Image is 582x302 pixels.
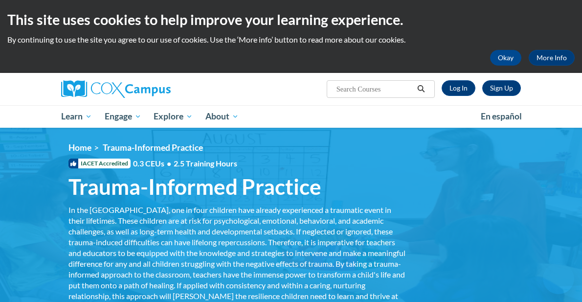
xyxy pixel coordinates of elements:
[474,106,528,127] a: En español
[133,158,237,169] span: 0.3 CEUs
[98,105,148,128] a: Engage
[490,50,521,66] button: Okay
[154,111,193,122] span: Explore
[414,83,428,95] button: Search
[103,142,203,153] span: Trauma-Informed Practice
[68,174,321,200] span: Trauma-Informed Practice
[174,159,237,168] span: 2.5 Training Hours
[68,159,131,168] span: IACET Accredited
[7,34,575,45] p: By continuing to use the site you agree to our use of cookies. Use the ‘More info’ button to read...
[61,80,171,98] img: Cox Campus
[105,111,141,122] span: Engage
[147,105,199,128] a: Explore
[199,105,245,128] a: About
[529,50,575,66] a: More Info
[336,83,414,95] input: Search Courses
[543,263,574,294] iframe: Button to launch messaging window
[481,111,522,121] span: En español
[442,80,475,96] a: Log In
[7,10,575,29] h2: This site uses cookies to help improve your learning experience.
[61,80,204,98] a: Cox Campus
[205,111,239,122] span: About
[61,111,92,122] span: Learn
[54,105,528,128] div: Main menu
[482,80,521,96] a: Register
[55,105,98,128] a: Learn
[167,159,171,168] span: •
[68,142,91,153] a: Home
